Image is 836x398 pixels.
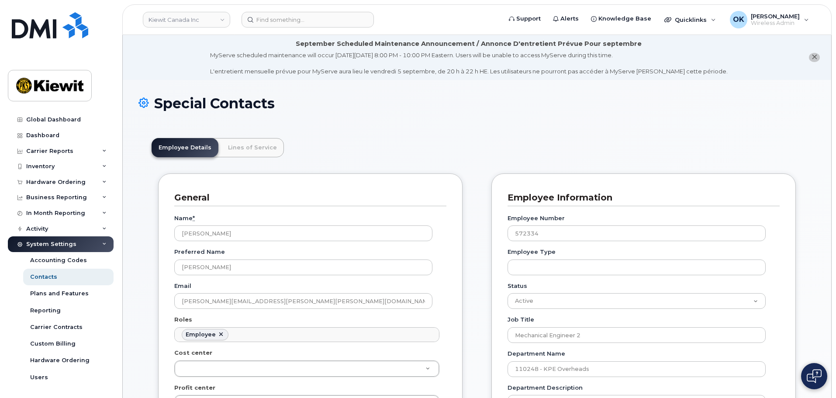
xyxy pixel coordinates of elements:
abbr: required [193,215,195,221]
label: Preferred Name [174,248,225,256]
div: Employee [186,331,216,338]
label: Employee Number [508,214,565,222]
label: Roles [174,315,192,324]
button: close notification [809,53,820,62]
label: Department Description [508,384,583,392]
label: Email [174,282,191,290]
label: Employee Type [508,248,556,256]
a: Lines of Service [221,138,284,157]
label: Job Title [508,315,534,324]
a: Employee Details [152,138,218,157]
label: Department Name [508,350,565,358]
h3: General [174,192,440,204]
div: September Scheduled Maintenance Announcement / Annonce D'entretient Prévue Pour septembre [296,39,642,48]
div: MyServe scheduled maintenance will occur [DATE][DATE] 8:00 PM - 10:00 PM Eastern. Users will be u... [210,51,728,76]
label: Name [174,214,195,222]
label: Cost center [174,349,212,357]
h3: Employee Information [508,192,773,204]
label: Profit center [174,384,215,392]
img: Open chat [807,369,822,383]
h1: Special Contacts [138,96,815,111]
label: Status [508,282,527,290]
